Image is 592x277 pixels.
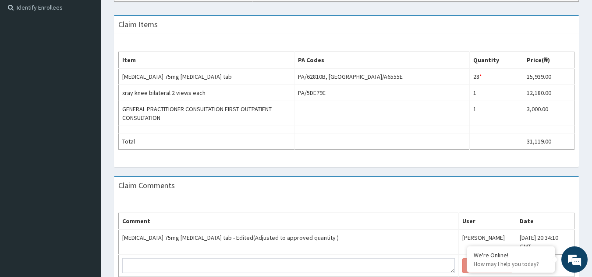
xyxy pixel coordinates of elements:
[294,68,470,85] td: PA/62810B, [GEOGRAPHIC_DATA]/A6555E
[523,101,574,126] td: 3,000.00
[474,251,548,259] div: We're Online!
[462,258,513,273] button: Post Comment
[118,182,175,189] h3: Claim Comments
[458,229,516,255] td: [PERSON_NAME]
[119,229,459,255] td: [MEDICAL_DATA] 75mg [MEDICAL_DATA] tab - Edited(Adjusted to approved quantity )
[470,52,523,69] th: Quantity
[523,68,574,85] td: 15,939.00
[458,213,516,230] th: User
[470,133,523,150] td: ------
[119,213,459,230] th: Comment
[516,213,574,230] th: Date
[470,85,523,101] td: 1
[118,21,158,28] h3: Claim Items
[523,85,574,101] td: 12,180.00
[516,229,574,255] td: [DATE] 20:34:10 GMT
[119,133,294,150] td: Total
[523,133,574,150] td: 31,119.00
[119,52,294,69] th: Item
[470,101,523,126] td: 1
[474,260,548,268] p: How may I help you today?
[294,52,470,69] th: PA Codes
[119,101,294,126] td: GENERAL PRACTITIONER CONSULTATION FIRST OUTPATIENT CONSULTATION
[294,85,470,101] td: PA/5DE79E
[119,85,294,101] td: xray knee bilateral 2 views each
[523,52,574,69] th: Price(₦)
[119,68,294,85] td: [MEDICAL_DATA] 75mg [MEDICAL_DATA] tab
[470,68,523,85] td: 28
